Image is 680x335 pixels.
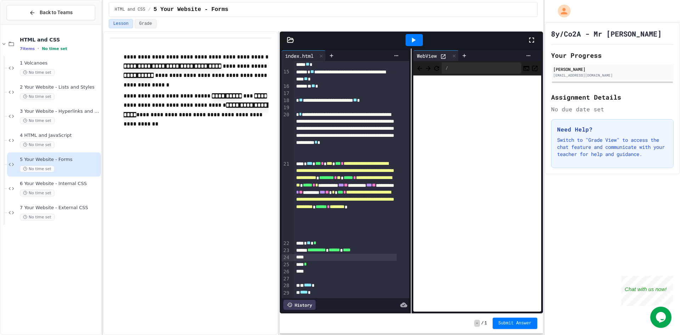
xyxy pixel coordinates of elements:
div: 19 [282,104,290,111]
span: - [474,320,480,327]
span: No time set [20,214,55,220]
div: WebView [413,52,440,60]
span: / [481,320,484,326]
div: 17 [282,90,290,97]
span: No time set [20,141,55,148]
div: 18 [282,97,290,104]
div: [EMAIL_ADDRESS][DOMAIN_NAME] [553,73,671,78]
div: 28 [282,282,290,289]
span: / [148,7,151,12]
span: Back to Teams [40,9,73,16]
div: 27 [282,275,290,283]
span: No time set [20,69,55,76]
div: [PERSON_NAME] [553,66,671,72]
span: 1 [484,320,487,326]
button: Back to Teams [6,5,95,20]
span: HTML and CSS [115,7,145,12]
span: No time set [42,46,67,51]
div: 20 [282,111,290,161]
div: History [283,300,316,310]
div: 21 [282,161,290,240]
button: Refresh [433,64,440,72]
p: Switch to "Grade View" to access the chat feature and communicate with your teacher for help and ... [557,136,668,158]
button: Open in new tab [531,64,538,72]
span: Back [416,63,423,72]
h1: 8y/Co2A - Mr [PERSON_NAME] [551,29,662,39]
span: HTML and CSS [20,37,100,43]
div: index.html [282,50,326,61]
span: 7 Your Website - External CSS [20,205,100,211]
h2: Your Progress [551,50,674,60]
div: 15 [282,68,290,83]
span: • [38,46,39,51]
div: 29 [282,290,290,297]
h3: Need Help? [557,125,668,134]
span: 3 Your Website - Hyperlinks and Images [20,108,100,115]
span: No time set [20,190,55,196]
div: My Account [550,3,572,19]
span: 4 HTML and JavaScript [20,133,100,139]
iframe: Web Preview [413,76,541,312]
span: 7 items [20,46,35,51]
button: Console [523,64,530,72]
div: 22 [282,240,290,247]
div: 23 [282,247,290,254]
iframe: chat widget [650,307,673,328]
button: Submit Answer [493,318,537,329]
span: Submit Answer [498,320,532,326]
span: 5 Your Website - Forms [153,5,228,14]
span: 6 Your Website - Internal CSS [20,181,100,187]
span: 2 Your Website - Lists and Styles [20,84,100,90]
h2: Assignment Details [551,92,674,102]
div: 25 [282,261,290,268]
div: / [442,62,521,74]
div: 16 [282,83,290,90]
span: 5 Your Website - Forms [20,157,100,163]
span: No time set [20,93,55,100]
div: 14 [282,54,290,69]
span: Forward [425,63,432,72]
button: Grade [135,19,157,28]
span: 1 Volcanoes [20,60,100,66]
div: 26 [282,268,290,275]
div: No due date set [551,105,674,113]
span: No time set [20,117,55,124]
span: No time set [20,166,55,172]
div: WebView [413,50,459,61]
button: Lesson [109,19,133,28]
div: index.html [282,52,317,60]
iframe: chat widget [621,276,673,306]
div: 24 [282,254,290,261]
